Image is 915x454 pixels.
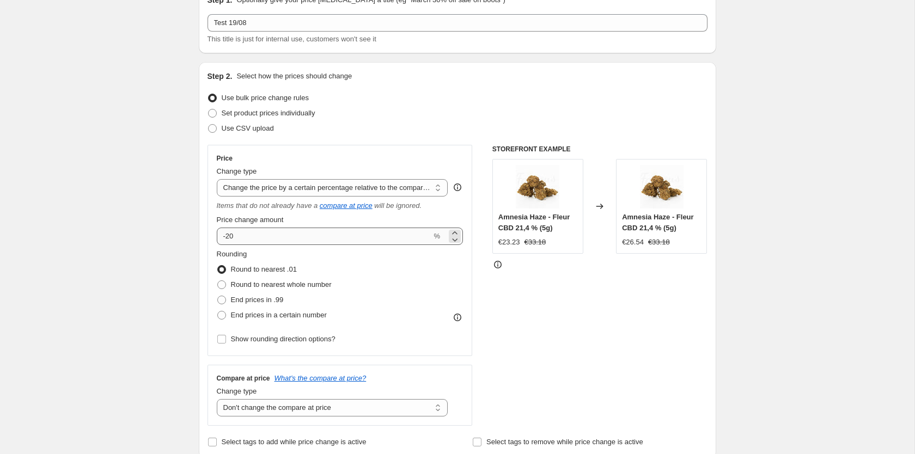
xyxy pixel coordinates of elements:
span: Set product prices individually [222,109,315,117]
button: What's the compare at price? [274,374,367,382]
h3: Price [217,154,233,163]
span: Select tags to remove while price change is active [486,438,643,446]
input: -20 [217,228,432,245]
span: Select tags to add while price change is active [222,438,367,446]
i: will be ignored. [374,201,422,210]
h6: STOREFRONT EXAMPLE [492,145,707,154]
input: 30% off holiday sale [208,14,707,32]
span: Rounding [217,250,247,258]
div: help [452,182,463,193]
span: End prices in a certain number [231,311,327,319]
span: This title is just for internal use, customers won't see it [208,35,376,43]
span: Amnesia Haze - Fleur CBD 21,4 % (5g) [498,213,570,232]
span: Change type [217,387,257,395]
div: €26.54 [622,237,644,248]
span: Change type [217,167,257,175]
span: Round to nearest .01 [231,265,297,273]
strike: €33.18 [648,237,670,248]
img: 383-large_default_80x.jpg [516,165,559,208]
span: Use CSV upload [222,124,274,132]
span: % [434,232,440,240]
h2: Step 2. [208,71,233,82]
span: End prices in .99 [231,296,284,304]
span: Use bulk price change rules [222,94,309,102]
div: €23.23 [498,237,520,248]
span: Show rounding direction options? [231,335,335,343]
img: 383-large_default_80x.jpg [640,165,684,208]
p: Select how the prices should change [236,71,352,82]
button: compare at price [320,201,373,210]
span: Price change amount [217,216,284,224]
span: Round to nearest whole number [231,280,332,289]
span: Amnesia Haze - Fleur CBD 21,4 % (5g) [622,213,694,232]
h3: Compare at price [217,374,270,383]
strike: €33.18 [524,237,546,248]
i: Items that do not already have a [217,201,318,210]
